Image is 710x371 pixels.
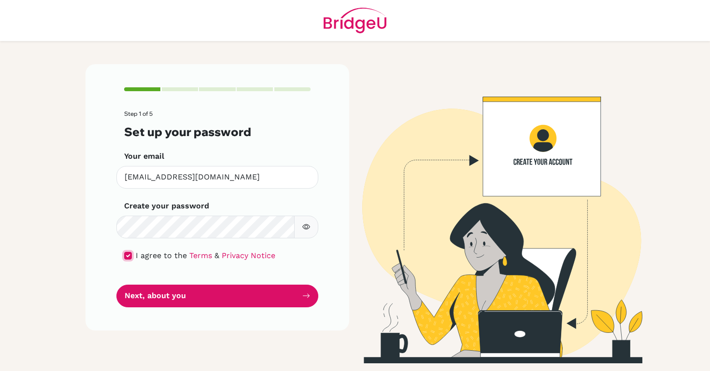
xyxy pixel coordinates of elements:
button: Next, about you [116,285,318,307]
input: Insert your email* [116,166,318,189]
label: Create your password [124,200,209,212]
label: Your email [124,151,164,162]
span: I agree to the [136,251,187,260]
a: Terms [189,251,212,260]
span: & [214,251,219,260]
h3: Set up your password [124,125,311,139]
span: Step 1 of 5 [124,110,153,117]
a: Privacy Notice [222,251,275,260]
